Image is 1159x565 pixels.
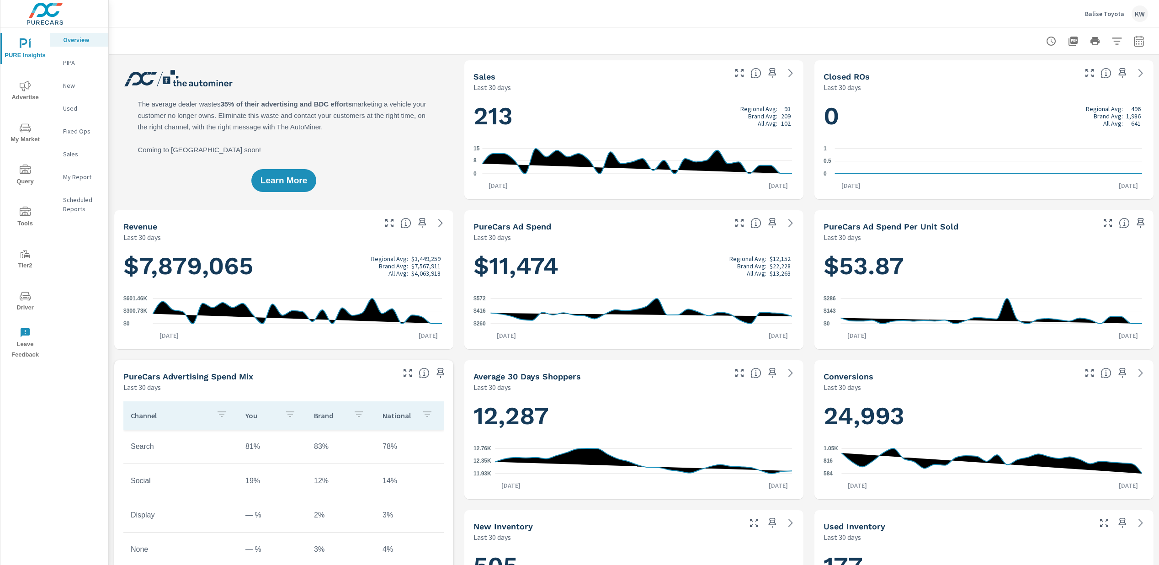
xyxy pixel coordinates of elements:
p: [DATE] [482,181,514,190]
div: Used [50,101,108,115]
span: Driver [3,291,47,313]
div: New [50,79,108,92]
td: Display [123,504,238,527]
p: New [63,81,101,90]
h5: Conversions [824,372,873,381]
a: See more details in report [433,216,448,230]
p: Regional Avg: [1086,105,1123,112]
p: 496 [1131,105,1141,112]
span: Leave Feedback [3,327,47,360]
button: Select Date Range [1130,32,1148,50]
p: Brand [314,411,346,420]
span: Save this to your personalized report [433,366,448,380]
text: 15 [473,145,480,152]
p: Last 30 days [824,382,861,393]
button: Make Fullscreen [732,66,747,80]
p: [DATE] [412,331,444,340]
p: 209 [781,112,791,120]
button: Make Fullscreen [1101,216,1115,230]
td: 2% [307,504,375,527]
p: Regional Avg: [740,105,777,112]
p: [DATE] [1112,331,1144,340]
text: $286 [824,295,836,302]
h5: Average 30 Days Shoppers [473,372,581,381]
p: [DATE] [762,181,794,190]
p: [DATE] [1112,481,1144,490]
td: — % [238,504,307,527]
div: My Report [50,170,108,184]
p: Balise Toyota [1085,10,1124,18]
div: nav menu [0,27,50,364]
td: Social [123,469,238,492]
p: Last 30 days [473,232,511,243]
h5: Used Inventory [824,522,885,531]
td: 14% [375,469,444,492]
span: Save this to your personalized report [765,66,780,80]
div: Overview [50,33,108,47]
p: Used [63,104,101,113]
p: Brand Avg: [1094,112,1123,120]
p: $3,449,259 [411,255,441,262]
a: See more details in report [1133,366,1148,380]
button: Make Fullscreen [732,366,747,380]
span: PURE Insights [3,38,47,61]
h5: PureCars Ad Spend [473,222,551,231]
p: Sales [63,149,101,159]
p: Regional Avg: [371,255,408,262]
span: Save this to your personalized report [1115,366,1130,380]
h1: 0 [824,101,1144,132]
p: You [245,411,277,420]
p: [DATE] [841,481,873,490]
text: $0 [123,320,130,327]
a: See more details in report [1133,516,1148,530]
span: Number of Repair Orders Closed by the selected dealership group over the selected time range. [So... [1101,68,1111,79]
td: — % [238,538,307,561]
button: Learn More [251,169,316,192]
h1: $53.87 [824,251,1144,282]
p: $4,063,918 [411,270,441,277]
span: Save this to your personalized report [415,216,430,230]
text: $601.46K [123,295,147,302]
div: PIPA [50,56,108,69]
p: 102 [781,120,791,127]
p: Channel [131,411,209,420]
div: Sales [50,147,108,161]
p: Fixed Ops [63,127,101,136]
text: 12.35K [473,458,491,464]
span: My Market [3,123,47,145]
p: 641 [1131,120,1141,127]
a: See more details in report [1133,66,1148,80]
div: Scheduled Reports [50,193,108,216]
h5: Sales [473,72,495,81]
p: All Avg: [1103,120,1123,127]
button: Make Fullscreen [1097,516,1111,530]
p: [DATE] [762,331,794,340]
p: [DATE] [495,481,527,490]
span: Total cost of media for all PureCars channels for the selected dealership group over the selected... [750,218,761,229]
a: See more details in report [783,366,798,380]
button: Make Fullscreen [1082,66,1097,80]
p: All Avg: [747,270,766,277]
text: $143 [824,308,836,314]
span: This table looks at how you compare to the amount of budget you spend per channel as opposed to y... [419,368,430,378]
span: The number of dealer-specified goals completed by a visitor. [Source: This data is provided by th... [1101,368,1111,378]
text: $0 [824,320,830,327]
h5: Closed ROs [824,72,870,81]
p: $13,263 [770,270,791,277]
button: Apply Filters [1108,32,1126,50]
h5: Revenue [123,222,157,231]
span: Save this to your personalized report [765,216,780,230]
button: "Export Report to PDF" [1064,32,1082,50]
p: Last 30 days [824,82,861,93]
text: 584 [824,470,833,477]
h5: PureCars Ad Spend Per Unit Sold [824,222,958,231]
td: 12% [307,469,375,492]
span: Average cost of advertising per each vehicle sold at the dealer over the selected date range. The... [1119,218,1130,229]
p: [DATE] [490,331,522,340]
button: Make Fullscreen [382,216,397,230]
h1: 24,993 [824,400,1144,432]
td: 3% [375,504,444,527]
p: [DATE] [835,181,867,190]
p: Brand Avg: [748,112,777,120]
td: 4% [375,538,444,561]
